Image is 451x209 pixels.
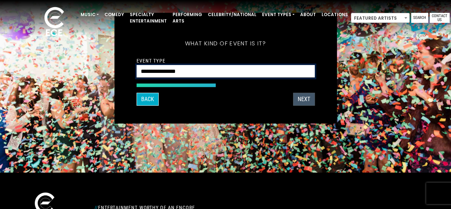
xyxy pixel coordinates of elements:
a: Performing Arts [170,9,205,27]
a: Specialty Entertainment [127,9,170,27]
button: Next [293,93,315,106]
a: Comedy [102,9,127,21]
span: Featured Artists [351,13,409,23]
label: Event Type [137,57,165,64]
a: Contact Us [430,13,450,23]
a: Event Types [259,9,297,21]
h5: What kind of event is it? [137,30,315,56]
a: Search [411,13,428,23]
a: Music [78,9,102,21]
a: About [297,9,319,21]
img: ece_new_logo_whitev2-1.png [36,5,72,40]
a: Celebrity/National [205,9,259,21]
button: Back [137,93,159,106]
a: Locations [319,9,351,21]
